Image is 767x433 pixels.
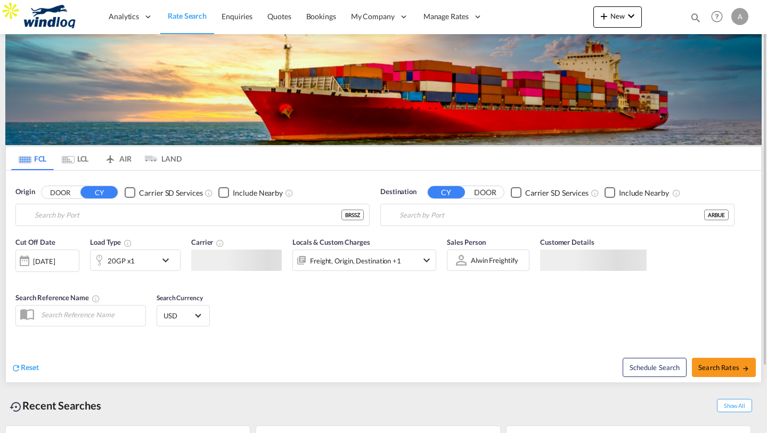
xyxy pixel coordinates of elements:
[33,256,55,266] div: [DATE]
[292,238,370,246] span: Locals & Custom Charges
[698,363,749,372] span: Search Rates
[139,188,202,198] div: Carrier SD Services
[191,238,224,246] span: Carrier
[15,250,79,272] div: [DATE]
[162,308,204,323] md-select: Select Currency: $ USDUnited States Dollar
[428,186,465,198] button: CY
[16,204,369,226] md-input-container: Santos, BRSSZ
[36,307,145,323] input: Search Reference Name
[80,186,118,198] button: CY
[164,311,193,320] span: USD
[380,187,417,197] span: Destination
[447,238,486,246] span: Sales Person
[15,187,35,197] span: Origin
[125,187,202,198] md-checkbox: Checkbox No Ink
[619,188,669,198] div: Include Nearby
[42,187,79,199] button: DOOR
[399,207,704,223] input: Search by Port
[104,153,117,161] md-icon: icon-airplane
[692,358,756,377] button: Search Ratesicon-arrow-right
[15,293,100,302] span: Search Reference Name
[467,187,504,199] button: DOOR
[11,363,21,373] md-icon: icon-refresh
[341,210,364,220] div: BRSSZ
[420,254,433,267] md-icon: icon-chevron-down
[92,294,100,303] md-icon: Your search will be saved by the below given name
[310,253,401,268] div: Freight Origin Destination Factory Stuffing
[471,256,518,264] div: Alwin Freightify
[11,147,182,170] md-pagination-wrapper: Use the left and right arrow keys to navigate between tabs
[157,294,203,302] span: Search Currency
[205,189,213,197] md-icon: Unchecked: Search for CY (Container Yard) services for all selected carriers.Checked : Search for...
[124,239,132,247] md-icon: icon-information-outline
[21,363,39,372] span: Reset
[159,254,177,267] md-icon: icon-chevron-down
[591,189,599,197] md-icon: Unchecked: Search for CY (Container Yard) services for all selected carriers.Checked : Search for...
[11,362,39,374] div: icon-refreshReset
[742,365,749,372] md-icon: icon-arrow-right
[35,207,341,223] input: Search by Port
[717,399,752,412] span: Show All
[704,210,729,220] div: ARBUE
[672,189,681,197] md-icon: Unchecked: Ignores neighbouring ports when fetching rates.Checked : Includes neighbouring ports w...
[90,238,132,246] span: Load Type
[233,188,283,198] div: Include Nearby
[15,238,55,246] span: Cut Off Date
[139,147,182,170] md-tab-item: LAND
[5,394,105,418] div: Recent Searches
[216,239,224,247] md-icon: The selected Trucker/Carrierwill be displayed in the rate results If the rates are from another f...
[511,187,589,198] md-checkbox: Checkbox No Ink
[96,147,139,170] md-tab-item: AIR
[605,187,669,198] md-checkbox: Checkbox No Ink
[292,250,436,271] div: Freight Origin Destination Factory Stuffingicon-chevron-down
[285,189,293,197] md-icon: Unchecked: Ignores neighbouring ports when fetching rates.Checked : Includes neighbouring ports w...
[540,238,594,246] span: Customer Details
[108,253,135,268] div: 20GP x1
[11,147,54,170] md-tab-item: FCL
[470,252,519,268] md-select: Sales Person: Alwin Freightify
[381,204,734,226] md-input-container: Buenos Aires, ARBUE
[623,358,687,377] button: Note: By default Schedule search will only considerorigin ports, destination ports and cut off da...
[6,171,761,382] div: Origin DOOR CY Checkbox No InkUnchecked: Search for CY (Container Yard) services for all selected...
[218,187,283,198] md-checkbox: Checkbox No Ink
[525,188,589,198] div: Carrier SD Services
[10,400,22,413] md-icon: icon-backup-restore
[54,147,96,170] md-tab-item: LCL
[15,271,23,285] md-datepicker: Select
[90,250,181,271] div: 20GP x1icon-chevron-down
[5,34,762,145] img: LCL+%26+FCL+BACKGROUND.png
